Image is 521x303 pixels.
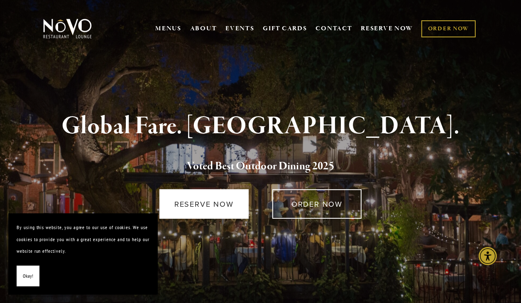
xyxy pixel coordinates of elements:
[272,189,362,219] a: ORDER NOW
[42,18,93,39] img: Novo Restaurant &amp; Lounge
[316,21,352,37] a: CONTACT
[187,159,329,175] a: Voted Best Outdoor Dining 202
[17,266,39,287] button: Okay!
[190,24,217,33] a: ABOUT
[361,21,413,37] a: RESERVE NOW
[23,270,33,282] span: Okay!
[17,222,149,257] p: By using this website, you agree to our use of cookies. We use cookies to provide you with a grea...
[263,21,307,37] a: GIFT CARDS
[159,189,249,219] a: RESERVE NOW
[155,24,181,33] a: MENUS
[61,110,460,142] strong: Global Fare. [GEOGRAPHIC_DATA].
[8,213,158,295] section: Cookie banner
[421,20,476,37] a: ORDER NOW
[225,24,254,33] a: EVENTS
[479,247,497,265] div: Accessibility Menu
[55,158,466,175] h2: 5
